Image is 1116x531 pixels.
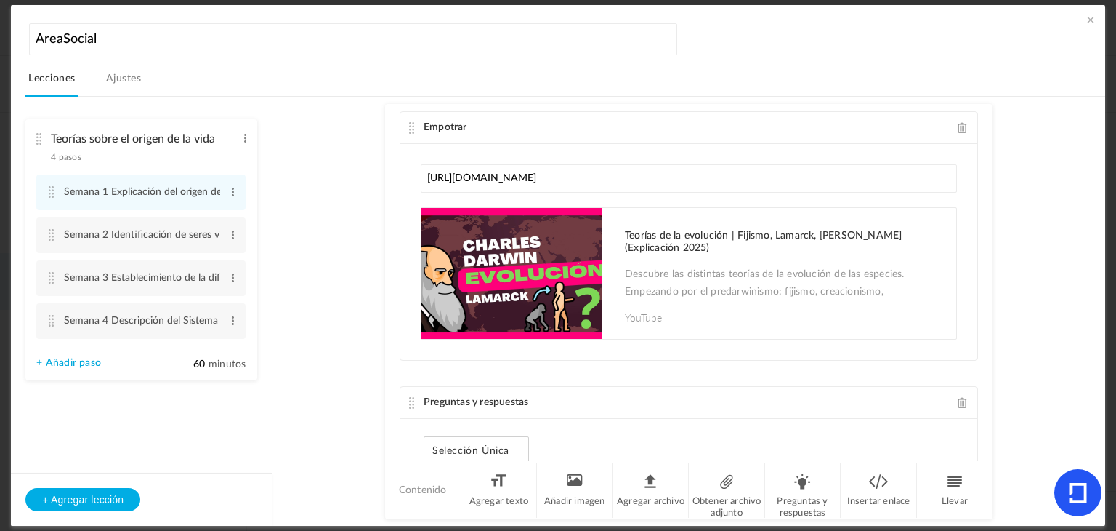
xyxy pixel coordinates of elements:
[692,497,761,518] font: Obtener archivo adjunto
[625,266,942,303] p: Descubre las distintas teorías de la evolución de las especies. Empezando por el predarwinismo: f...
[625,310,662,324] font: YouTube
[399,485,447,495] font: Contenido
[106,73,141,84] font: Ajustes
[424,122,467,132] font: Empotrar
[617,497,684,506] font: Agregar archivo
[544,497,605,506] font: Añadir imagen
[36,358,101,368] font: + Añadir paso
[421,208,956,339] a: Teorías de la evolución | Fijismo, Lamarck, [PERSON_NAME] (Explicación 2025) Descubre las distint...
[169,358,206,372] input: minutos
[432,446,509,456] font: Selección única
[25,488,140,511] button: + Agregar lección
[51,153,81,161] font: 4 pasos
[424,397,528,407] font: Preguntas y respuestas
[625,230,942,255] h1: Teorías de la evolución | Fijismo, Lamarck, [PERSON_NAME] (Explicación 2025)
[421,208,602,339] img: maxresdefault.jpg
[421,164,957,193] input: Pegue cualquier enlace o URL
[28,73,75,84] font: Lecciones
[42,494,124,506] font: + Agregar lección
[942,497,968,506] font: Llevar
[209,359,246,370] font: minutos
[777,497,828,518] font: Preguntas y respuestas
[847,497,910,506] font: Insertar enlace
[469,497,529,506] font: Agregar texto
